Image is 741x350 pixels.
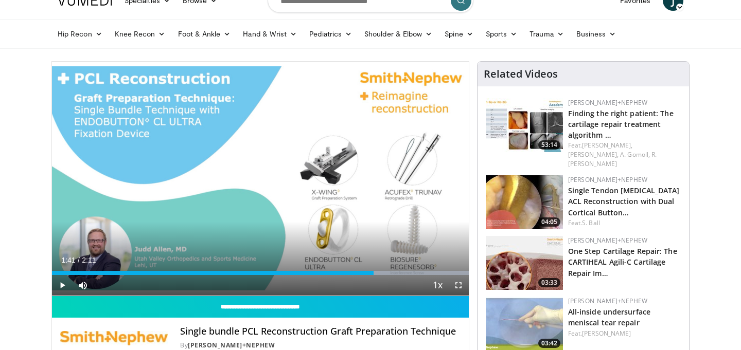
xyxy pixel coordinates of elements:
button: Play [52,275,73,296]
img: 781f413f-8da4-4df1-9ef9-bed9c2d6503b.150x105_q85_crop-smart_upscale.jpg [486,236,563,290]
div: Feat. [568,329,681,338]
a: Finding the right patient: The cartilage repair treatment algorithm … [568,108,674,140]
video-js: Video Player [52,62,469,296]
a: Spine [438,24,479,44]
a: Shoulder & Elbow [358,24,438,44]
h4: Related Videos [484,68,558,80]
div: By [180,341,460,350]
a: Pediatrics [303,24,358,44]
a: 53:14 [486,98,563,152]
span: / [78,256,80,264]
a: [PERSON_NAME]+Nephew [568,236,647,245]
a: [PERSON_NAME], [582,141,632,150]
a: Hand & Wrist [237,24,303,44]
span: 1:41 [61,256,75,264]
a: [PERSON_NAME]+Nephew [568,98,647,107]
a: Trauma [523,24,570,44]
a: [PERSON_NAME] [582,329,631,338]
span: 03:33 [538,278,560,287]
button: Fullscreen [448,275,469,296]
a: [PERSON_NAME]+Nephew [568,175,647,184]
span: 53:14 [538,140,560,150]
div: Feat. [568,141,681,169]
div: Progress Bar [52,271,469,275]
a: S. Ball [582,218,600,227]
a: One Step Cartilage Repair: The CARTIHEAL Agili-C Cartilage Repair Im… [568,246,677,278]
img: 2894c166-06ea-43da-b75e-3312627dae3b.150x105_q85_crop-smart_upscale.jpg [486,98,563,152]
a: Business [570,24,623,44]
a: [PERSON_NAME]+Nephew [188,341,275,349]
a: A. Gomoll, [620,150,650,159]
a: Foot & Ankle [172,24,237,44]
a: Knee Recon [109,24,172,44]
button: Mute [73,275,93,296]
a: All-inside undersurface meniscal tear repair [568,307,650,327]
a: 03:33 [486,236,563,290]
a: [PERSON_NAME]+Nephew [568,297,647,305]
a: Sports [480,24,524,44]
span: 2:11 [82,256,96,264]
span: 03:42 [538,339,560,348]
a: [PERSON_NAME], [568,150,619,159]
img: 47fc3831-2644-4472-a478-590317fb5c48.150x105_q85_crop-smart_upscale.jpg [486,175,563,229]
h4: Single bundle PCL Reconstruction Graft Preparation Technique [180,326,460,337]
div: Feat. [568,218,681,228]
a: 04:05 [486,175,563,229]
span: 04:05 [538,217,560,227]
a: R. [PERSON_NAME] [568,150,657,168]
button: Playback Rate [428,275,448,296]
a: Hip Recon [51,24,109,44]
a: Single Tendon [MEDICAL_DATA] ACL Reconstruction with Dual Cortical Button… [568,186,680,217]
